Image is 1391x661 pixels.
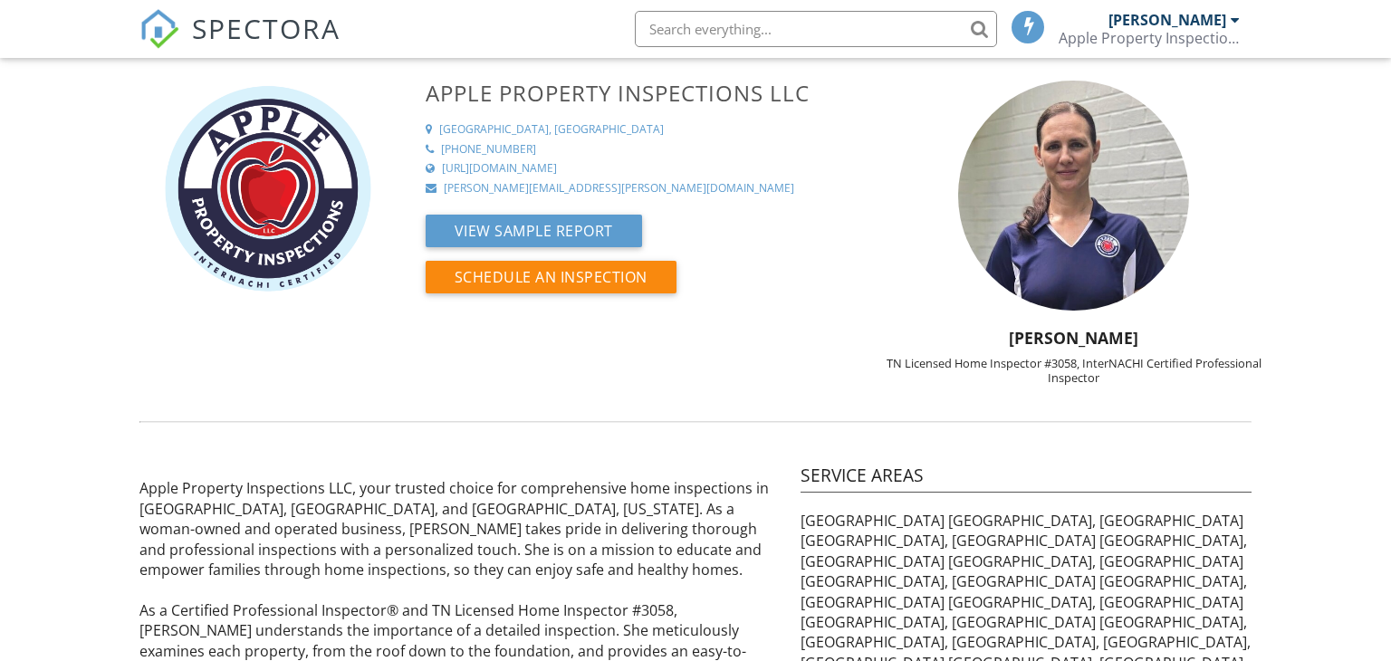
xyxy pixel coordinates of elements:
[801,464,1252,493] h4: Service Areas
[426,261,676,293] button: Schedule an Inspection
[163,81,373,298] img: Screen%20Shot%202025-07-21%20at%2010.57.35%20AM.png
[439,122,664,138] div: [GEOGRAPHIC_DATA], [GEOGRAPHIC_DATA]
[441,142,536,158] div: [PHONE_NUMBER]
[192,9,341,47] span: SPECTORA
[426,226,642,246] a: View Sample Report
[426,161,874,177] a: [URL][DOMAIN_NAME]
[1059,29,1240,47] div: Apple Property Inspections LLC
[885,329,1263,347] h5: [PERSON_NAME]
[426,81,874,105] h3: Apple Property Inspections LLC
[426,215,642,247] button: View Sample Report
[885,356,1263,385] div: TN Licensed Home Inspector #3058, InterNACHI Certified Professional Inspector
[426,142,874,158] a: [PHONE_NUMBER]
[139,9,179,49] img: The Best Home Inspection Software - Spectora
[139,24,341,62] a: SPECTORA
[426,181,874,196] a: [PERSON_NAME][EMAIL_ADDRESS][PERSON_NAME][DOMAIN_NAME]
[958,81,1188,311] img: img_20250812_191502_2.jpg
[442,161,557,177] div: [URL][DOMAIN_NAME]
[444,181,794,196] div: [PERSON_NAME][EMAIL_ADDRESS][PERSON_NAME][DOMAIN_NAME]
[1108,11,1226,29] div: [PERSON_NAME]
[426,273,676,292] a: Schedule an Inspection
[635,11,997,47] input: Search everything...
